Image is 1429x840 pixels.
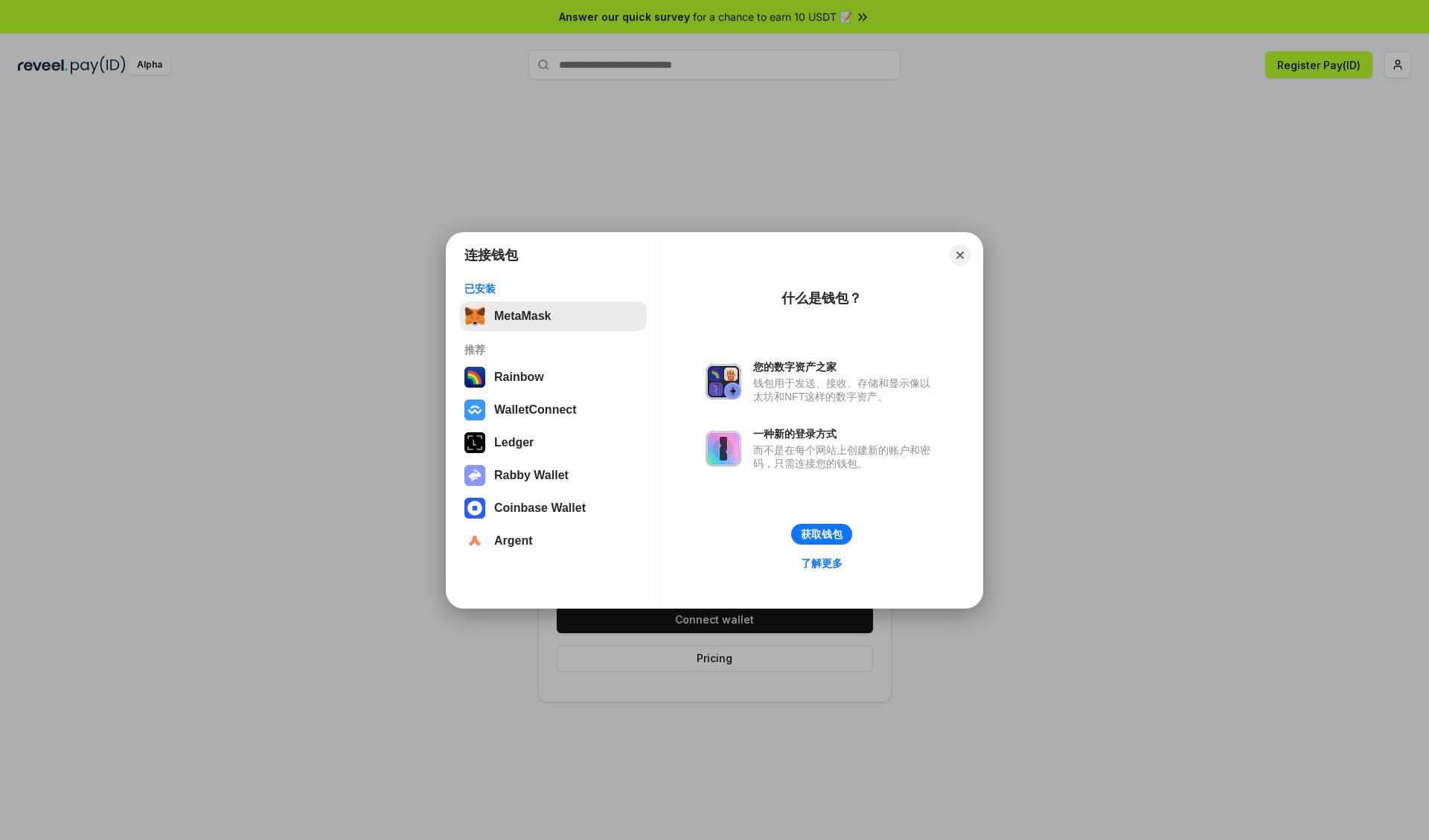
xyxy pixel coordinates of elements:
[464,465,485,486] img: svg+xml,%3Csvg%20xmlns%3D%22http%3A%2F%2Fwww.w3.org%2F2000%2Fsvg%22%20fill%3D%22none%22%20viewBox...
[464,498,485,519] img: svg+xml,%3Csvg%20width%3D%2228%22%20height%3D%2228%22%20viewBox%3D%220%200%2028%2028%22%20fill%3D...
[460,395,647,425] button: WalletConnect
[464,432,485,453] img: svg+xml,%3Csvg%20xmlns%3D%22http%3A%2F%2Fwww.w3.org%2F2000%2Fsvg%22%20width%3D%2228%22%20height%3...
[706,431,741,467] img: svg+xml,%3Csvg%20xmlns%3D%22http%3A%2F%2Fwww.w3.org%2F2000%2Fsvg%22%20fill%3D%22none%22%20viewBox...
[950,245,971,266] button: Close
[460,301,647,331] button: MetaMask
[464,246,518,264] h1: 连接钱包
[460,461,647,490] button: Rabby Wallet
[791,524,852,545] button: 获取钱包
[753,376,938,403] div: 钱包用于发送、接收、存储和显示像以太坊和NFT这样的数字资产。
[753,443,938,470] div: 而不是在每个网站上创建新的账户和密码，只需连接您的钱包。
[464,367,485,388] img: svg+xml,%3Csvg%20width%3D%22120%22%20height%3D%22120%22%20viewBox%3D%220%200%20120%20120%22%20fil...
[460,493,647,523] button: Coinbase Wallet
[460,428,647,458] button: Ledger
[753,360,938,373] div: 您的数字资产之家
[801,557,843,570] div: 了解更多
[464,343,642,356] div: 推荐
[464,282,642,295] div: 已安装
[792,554,851,573] a: 了解更多
[460,526,647,556] button: Argent
[464,306,485,327] img: svg+xml,%3Csvg%20fill%3D%22none%22%20height%3D%2233%22%20viewBox%3D%220%200%2035%2033%22%20width%...
[781,289,862,307] div: 什么是钱包？
[494,310,551,323] div: MetaMask
[706,364,741,400] img: svg+xml,%3Csvg%20xmlns%3D%22http%3A%2F%2Fwww.w3.org%2F2000%2Fsvg%22%20fill%3D%22none%22%20viewBox...
[494,534,533,548] div: Argent
[464,400,485,420] img: svg+xml,%3Csvg%20width%3D%2228%22%20height%3D%2228%22%20viewBox%3D%220%200%2028%2028%22%20fill%3D...
[753,427,938,440] div: 一种新的登录方式
[494,403,577,417] div: WalletConnect
[464,530,485,551] img: svg+xml,%3Csvg%20width%3D%2228%22%20height%3D%2228%22%20viewBox%3D%220%200%2028%2028%22%20fill%3D...
[801,528,843,541] div: 获取钱包
[494,469,569,482] div: Rabby Wallet
[494,436,534,449] div: Ledger
[494,501,586,515] div: Coinbase Wallet
[460,362,647,392] button: Rainbow
[494,371,544,384] div: Rainbow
